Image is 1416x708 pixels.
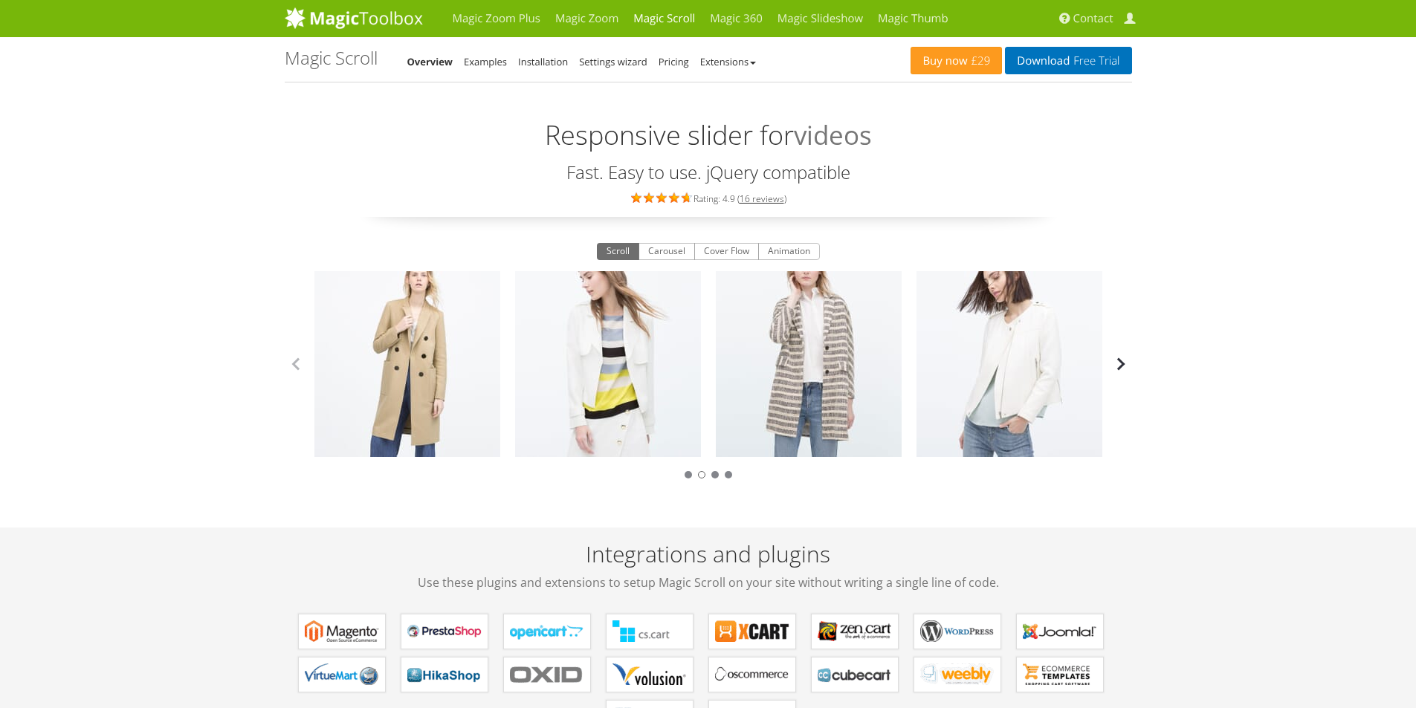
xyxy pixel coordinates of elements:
[298,614,386,649] a: Magic Scroll for Magento
[285,574,1132,591] span: Use these plugins and extensions to setup Magic Scroll on your site without writing a single line...
[740,192,784,205] a: 16 reviews
[285,7,423,29] img: MagicToolbox.com - Image tools for your website
[285,189,1132,206] div: Rating: 4.9 ( )
[510,620,584,643] b: Magic Scroll for OpenCart
[285,48,378,68] h1: Magic Scroll
[606,614,694,649] a: Magic Scroll for CS-Cart
[401,657,488,692] a: Magic Scroll for HikaShop
[407,55,453,68] a: Overview
[694,243,759,261] button: Cover Flow
[968,55,991,67] span: £29
[811,657,899,692] a: Magic Scroll for CubeCart
[407,620,482,643] b: Magic Scroll for PrestaShop
[818,663,892,686] b: Magic Scroll for CubeCart
[920,663,995,686] b: Magic Scroll for Weebly
[612,620,687,643] b: Magic Scroll for CS-Cart
[794,116,872,155] span: videos
[518,55,568,68] a: Installation
[708,657,796,692] a: Magic Scroll for osCommerce
[305,620,379,643] b: Magic Scroll for Magento
[606,657,694,692] a: Magic Scroll for Volusion
[639,243,695,261] button: Carousel
[579,55,647,68] a: Settings wizard
[401,614,488,649] a: Magic Scroll for PrestaShop
[708,614,796,649] a: Magic Scroll for X-Cart
[914,657,1001,692] a: Magic Scroll for Weebly
[503,614,591,649] a: Magic Scroll for OpenCart
[464,55,507,68] a: Examples
[920,620,995,643] b: Magic Scroll for WordPress
[758,243,820,261] button: Animation
[818,620,892,643] b: Magic Scroll for Zen Cart
[1073,11,1113,26] span: Contact
[659,55,689,68] a: Pricing
[285,163,1132,182] h3: Fast. Easy to use. jQuery compatible
[911,47,1002,74] a: Buy now£29
[1023,620,1097,643] b: Magic Scroll for Joomla
[715,663,789,686] b: Magic Scroll for osCommerce
[285,101,1132,155] h2: Responsive slider for
[1016,614,1104,649] a: Magic Scroll for Joomla
[1070,55,1119,67] span: Free Trial
[914,614,1001,649] a: Magic Scroll for WordPress
[510,663,584,686] b: Magic Scroll for OXID
[700,55,756,68] a: Extensions
[612,663,687,686] b: Magic Scroll for Volusion
[1016,657,1104,692] a: Magic Scroll for ecommerce Templates
[285,542,1132,591] h2: Integrations and plugins
[503,657,591,692] a: Magic Scroll for OXID
[305,663,379,686] b: Magic Scroll for VirtueMart
[1005,47,1131,74] a: DownloadFree Trial
[298,657,386,692] a: Magic Scroll for VirtueMart
[715,620,789,643] b: Magic Scroll for X-Cart
[407,663,482,686] b: Magic Scroll for HikaShop
[811,614,899,649] a: Magic Scroll for Zen Cart
[597,243,639,261] button: Scroll
[1023,663,1097,686] b: Magic Scroll for ecommerce Templates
